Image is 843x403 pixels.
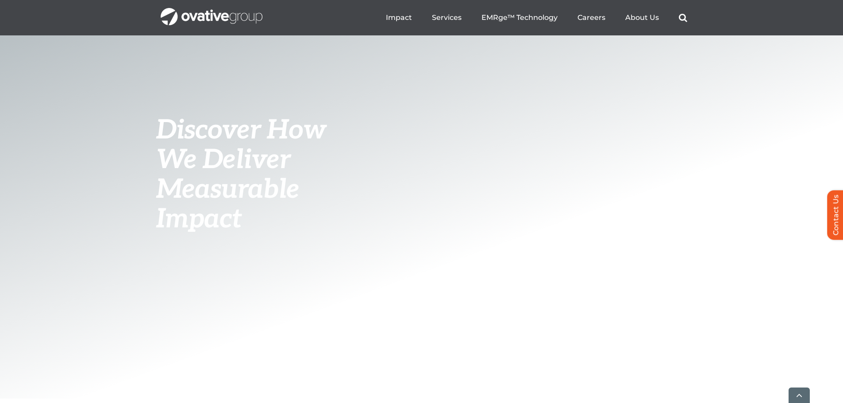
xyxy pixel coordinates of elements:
a: Search [679,13,687,22]
a: Services [432,13,462,22]
a: EMRge™ Technology [481,13,558,22]
a: OG_Full_horizontal_WHT [161,7,262,15]
a: Careers [577,13,605,22]
a: Impact [386,13,412,22]
a: About Us [625,13,659,22]
span: Discover How [156,115,326,146]
span: We Deliver Measurable Impact [156,144,300,235]
nav: Menu [386,4,687,32]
